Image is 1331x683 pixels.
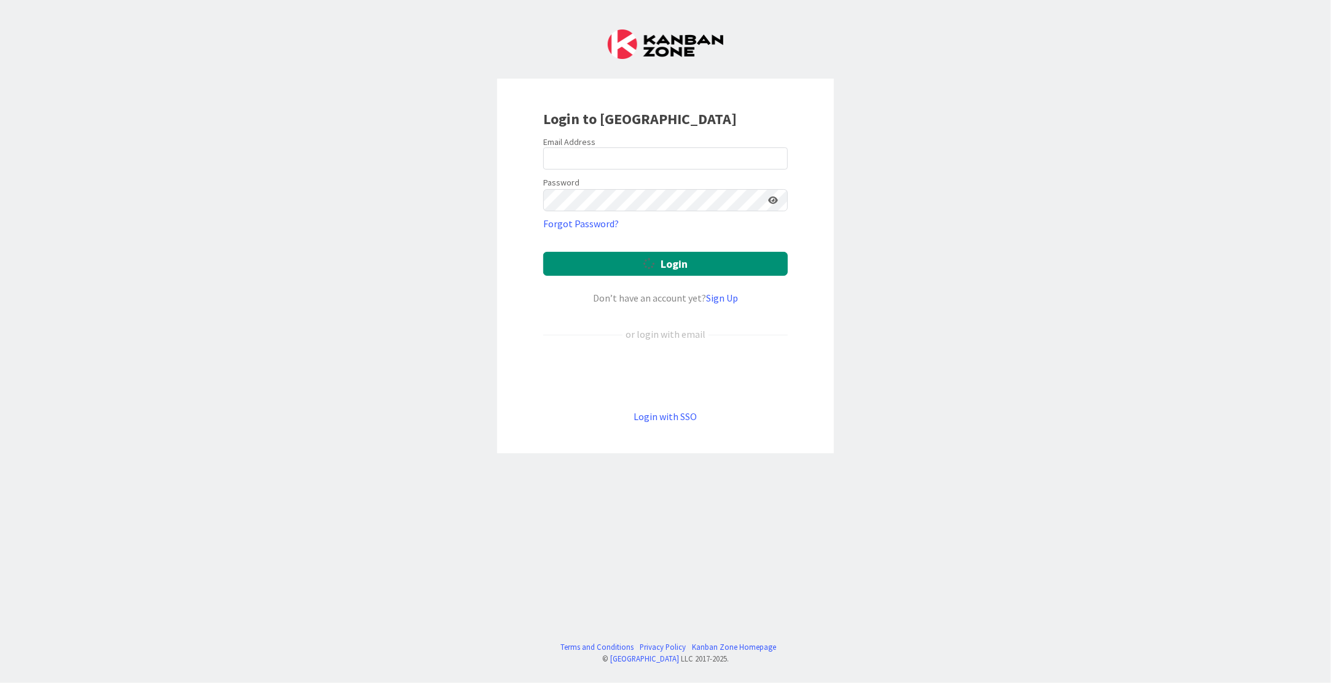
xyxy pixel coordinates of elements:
[543,136,595,147] label: Email Address
[555,653,777,665] div: © LLC 2017- 2025 .
[706,292,738,304] a: Sign Up
[693,641,777,653] a: Kanban Zone Homepage
[640,641,686,653] a: Privacy Policy
[561,641,634,653] a: Terms and Conditions
[622,327,709,341] div: or login with email
[634,410,697,423] a: Login with SSO
[543,291,788,305] div: Don’t have an account yet?
[608,29,723,59] img: Kanban Zone
[543,176,579,189] label: Password
[543,109,737,128] b: Login to [GEOGRAPHIC_DATA]
[543,216,619,231] a: Forgot Password?
[610,654,679,663] a: [GEOGRAPHIC_DATA]
[543,252,788,276] button: Login
[537,362,794,389] iframe: Kirjaudu Google-tilillä -painike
